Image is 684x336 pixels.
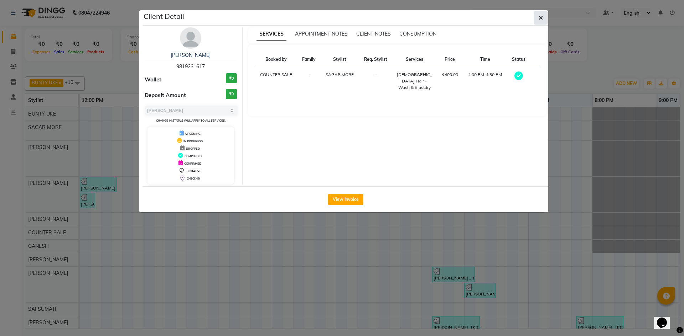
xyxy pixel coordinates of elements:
[256,28,286,41] span: SERVICES
[326,72,354,77] span: SAGAR MORE
[171,52,211,58] a: [PERSON_NAME]
[328,194,363,205] button: View Invoice
[185,132,201,135] span: UPCOMING
[255,52,297,67] th: Booked by
[187,177,200,180] span: CHECK-IN
[397,71,433,91] div: [DEMOGRAPHIC_DATA] Hair - Wash & Blastdry
[180,27,201,49] img: avatar
[185,154,202,158] span: COMPLETED
[186,147,200,150] span: DROPPED
[463,67,507,95] td: 4:00 PM-4:30 PM
[145,76,161,84] span: Wallet
[399,31,436,37] span: CONSUMPTION
[186,169,201,173] span: TENTATIVE
[156,119,226,122] small: Change in status will apply to all services.
[145,91,186,100] span: Deposit Amount
[441,71,458,78] div: ₹400.00
[176,63,205,70] span: 9819231617
[183,139,203,143] span: IN PROGRESS
[507,52,530,67] th: Status
[392,52,437,67] th: Services
[654,308,677,329] iframe: chat widget
[297,67,321,95] td: -
[226,73,237,84] h3: ₹0
[359,52,392,67] th: Req. Stylist
[255,67,297,95] td: COUNTER SALE
[295,31,348,37] span: APPOINTMENT NOTES
[321,52,359,67] th: Stylist
[144,11,184,22] h5: Client Detail
[226,89,237,99] h3: ₹0
[463,52,507,67] th: Time
[437,52,463,67] th: Price
[184,162,201,165] span: CONFIRMED
[356,31,391,37] span: CLIENT NOTES
[359,67,392,95] td: -
[297,52,321,67] th: Family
